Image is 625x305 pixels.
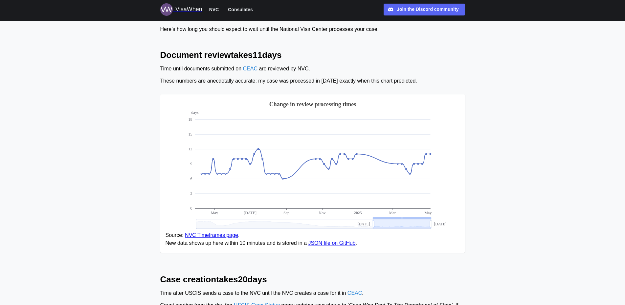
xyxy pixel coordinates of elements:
a: Logo for VisaWhen VisaWhen [160,3,202,16]
div: These numbers are anecdotally accurate: my case was processed in [DATE] exactly when this chart p... [160,77,465,85]
div: Here’s how long you should expect to wait until the National Visa Center processes your case. [160,25,465,34]
text: Sep [283,211,289,215]
div: Time after USCIS sends a case to the NVC until the NVC creates a case for it in . [160,289,465,297]
text: 3 [190,191,192,196]
button: Consulates [225,5,256,14]
img: Logo for VisaWhen [160,3,173,16]
div: Time until documents submitted on are reviewed by NVC. [160,65,465,73]
text: May [211,211,218,215]
button: NVC [206,5,222,14]
text: 18 [188,117,192,122]
text: 12 [188,147,192,151]
div: Join the Discord community [397,6,458,13]
text: [DATE] [434,221,447,226]
a: NVC Timeframes page [185,232,238,238]
text: 9 [190,162,192,166]
text: 15 [188,132,192,137]
text: Change in review processing times [269,101,356,108]
a: Join the Discord community [384,4,465,15]
text: days [191,110,198,115]
span: NVC [209,6,219,13]
span: Consulates [228,6,253,13]
a: JSON file on GitHub [308,240,355,246]
a: CEAC [347,290,362,296]
text: 0 [190,206,192,211]
text: [DATE] [244,211,257,215]
h2: Document review takes 11 days [160,49,465,61]
div: VisaWhen [175,5,202,14]
text: 6 [190,176,192,181]
text: Nov [319,211,325,215]
h2: Case creation takes 20 days [160,274,465,285]
a: CEAC [243,66,257,71]
text: Mar [389,211,395,215]
text: May [424,211,432,215]
text: 2025 [354,211,362,215]
text: [DATE] [357,221,370,226]
figcaption: Source: . New data shows up here within 10 minutes and is stored in a . [166,231,460,248]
